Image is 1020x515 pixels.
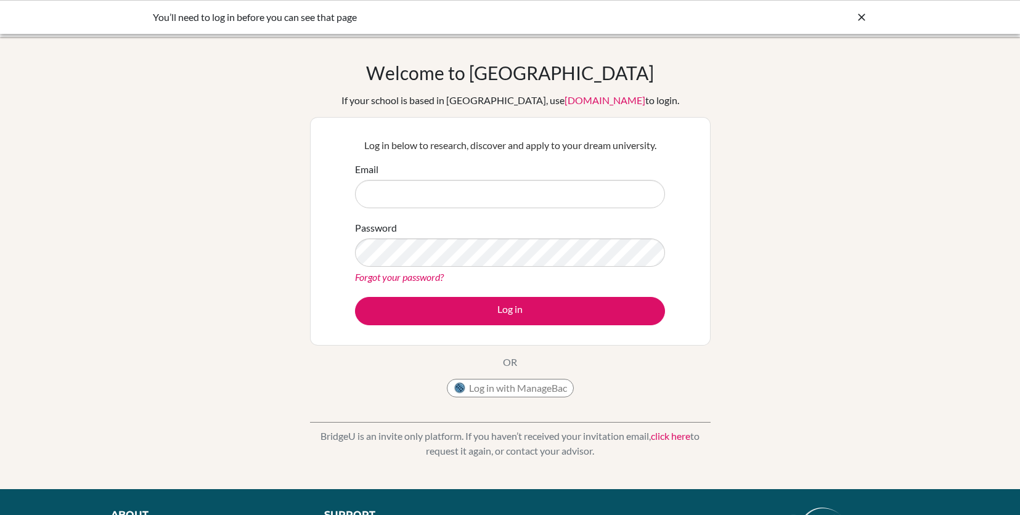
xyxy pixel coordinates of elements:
label: Password [355,221,397,235]
a: Forgot your password? [355,271,444,283]
p: OR [503,355,517,370]
h1: Welcome to [GEOGRAPHIC_DATA] [366,62,654,84]
div: You’ll need to log in before you can see that page [153,10,683,25]
button: Log in with ManageBac [447,379,574,397]
p: Log in below to research, discover and apply to your dream university. [355,138,665,153]
button: Log in [355,297,665,325]
a: click here [651,430,690,442]
p: BridgeU is an invite only platform. If you haven’t received your invitation email, to request it ... [310,429,711,458]
label: Email [355,162,378,177]
div: If your school is based in [GEOGRAPHIC_DATA], use to login. [341,93,679,108]
a: [DOMAIN_NAME] [565,94,645,106]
